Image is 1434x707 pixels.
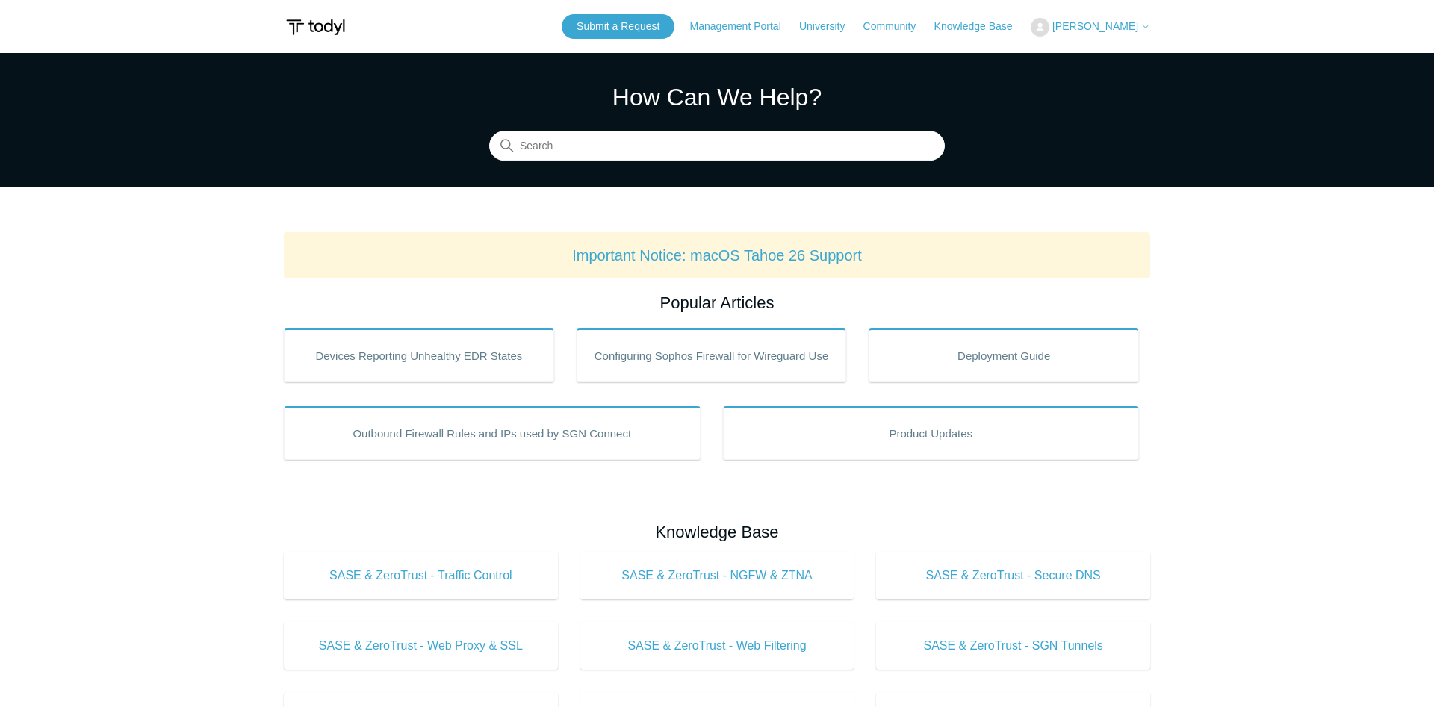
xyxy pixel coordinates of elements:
span: SASE & ZeroTrust - Web Proxy & SSL [306,637,536,655]
a: Submit a Request [562,14,674,39]
span: SASE & ZeroTrust - Traffic Control [306,567,536,585]
a: Important Notice: macOS Tahoe 26 Support [572,247,862,264]
a: Outbound Firewall Rules and IPs used by SGN Connect [284,406,701,460]
h1: How Can We Help? [489,79,945,115]
input: Search [489,131,945,161]
a: Product Updates [723,406,1140,460]
button: [PERSON_NAME] [1031,18,1150,37]
span: SASE & ZeroTrust - NGFW & ZTNA [603,567,832,585]
a: Management Portal [690,19,796,34]
span: [PERSON_NAME] [1052,20,1138,32]
span: SASE & ZeroTrust - Secure DNS [898,567,1128,585]
a: University [799,19,860,34]
span: SASE & ZeroTrust - SGN Tunnels [898,637,1128,655]
a: Configuring Sophos Firewall for Wireguard Use [577,328,847,382]
a: SASE & ZeroTrust - Secure DNS [876,552,1150,599]
a: SASE & ZeroTrust - Web Proxy & SSL [284,622,558,670]
a: Knowledge Base [934,19,1028,34]
img: Todyl Support Center Help Center home page [284,13,347,41]
a: Deployment Guide [869,328,1139,382]
h2: Knowledge Base [284,520,1150,544]
h2: Popular Articles [284,290,1150,315]
a: SASE & ZeroTrust - NGFW & ZTNA [580,552,854,599]
span: SASE & ZeroTrust - Web Filtering [603,637,832,655]
a: SASE & ZeroTrust - Web Filtering [580,622,854,670]
a: Devices Reporting Unhealthy EDR States [284,328,554,382]
a: Community [863,19,931,34]
a: SASE & ZeroTrust - Traffic Control [284,552,558,599]
a: SASE & ZeroTrust - SGN Tunnels [876,622,1150,670]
